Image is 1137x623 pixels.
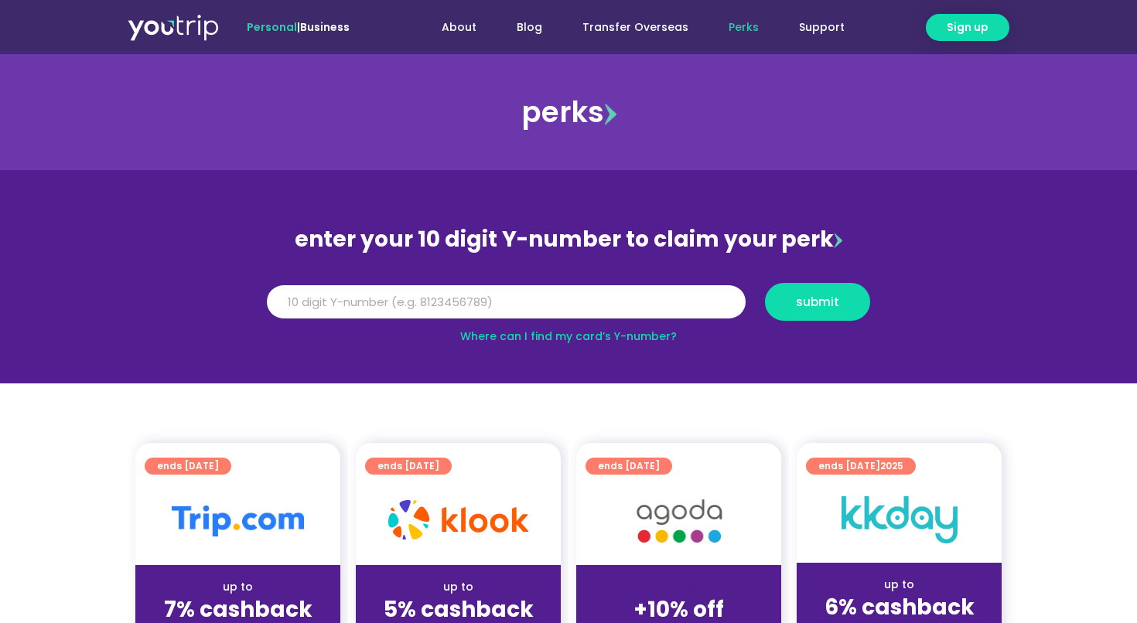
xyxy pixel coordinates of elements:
span: | [247,19,350,35]
span: up to [664,579,693,594]
span: ends [DATE] [377,458,439,475]
span: submit [796,296,839,308]
input: 10 digit Y-number (e.g. 8123456789) [267,285,746,319]
a: Business [300,19,350,35]
div: up to [368,579,548,595]
form: Y Number [267,283,870,332]
span: 2025 [880,459,903,472]
span: ends [DATE] [598,458,660,475]
div: up to [809,577,989,593]
a: ends [DATE]2025 [806,458,916,475]
strong: 6% cashback [825,592,975,622]
a: Blog [497,13,562,42]
a: ends [DATE] [145,458,231,475]
a: Transfer Overseas [562,13,708,42]
a: About [422,13,497,42]
a: Where can I find my card’s Y-number? [460,329,677,344]
a: Sign up [926,14,1009,41]
div: up to [148,579,328,595]
a: ends [DATE] [586,458,672,475]
div: enter your 10 digit Y-number to claim your perk [259,220,878,260]
span: Sign up [947,19,988,36]
span: ends [DATE] [157,458,219,475]
a: Perks [708,13,779,42]
nav: Menu [391,13,865,42]
a: ends [DATE] [365,458,452,475]
span: ends [DATE] [818,458,903,475]
button: submit [765,283,870,321]
span: Personal [247,19,297,35]
a: Support [779,13,865,42]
